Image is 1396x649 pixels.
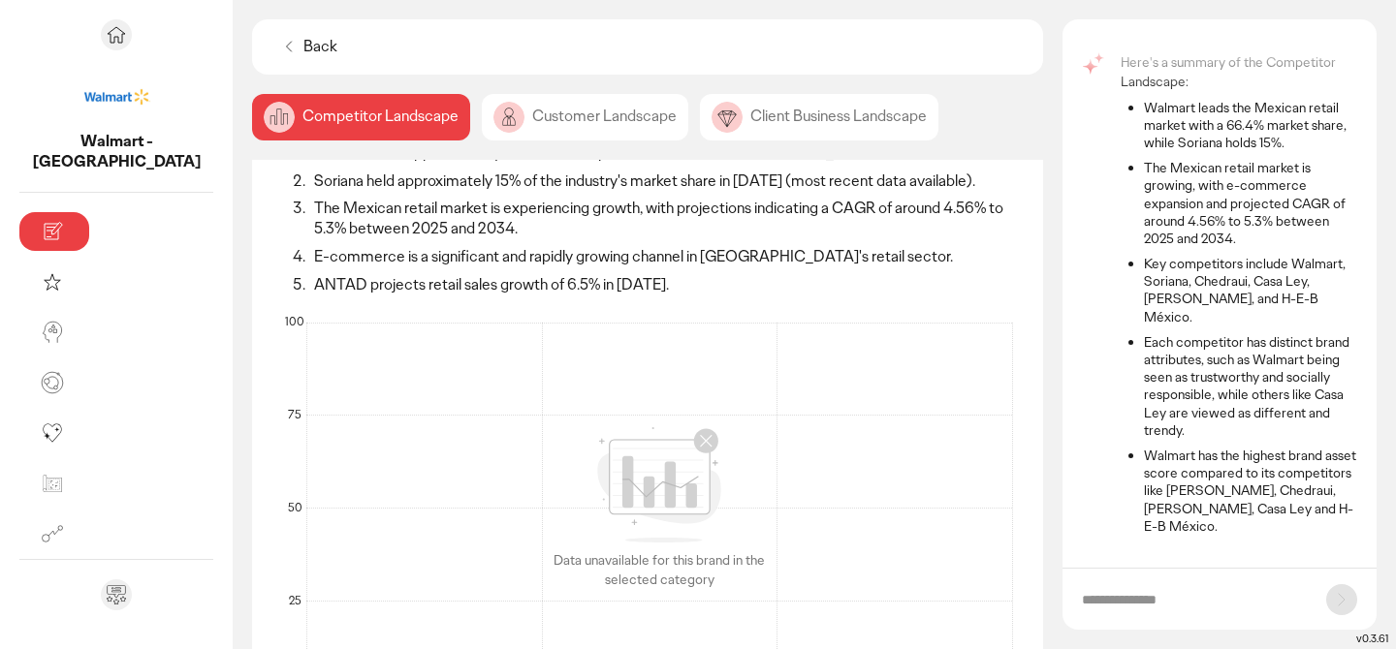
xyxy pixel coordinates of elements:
div: 75 [283,408,306,423]
div: Client Business Landscape [700,94,938,140]
div: Competitor Landscape [252,94,470,140]
p: Back [303,37,337,57]
div: Data unavailable for this brand in the selected category [554,550,765,589]
img: project avatar [81,62,151,132]
img: image [712,102,743,133]
li: Soriana held approximately 15% of the industry's market share in [DATE] (most recent data availab... [308,171,1012,192]
li: E-commerce is a significant and rapidly growing channel in [GEOGRAPHIC_DATA]'s retail sector. [308,247,1012,267]
li: ANTAD projects retail sales growth of 6.5% in [DATE]. [308,275,1012,295]
div: 100 [283,315,306,330]
div: Customer Landscape [482,94,688,140]
img: image [264,102,295,133]
p: Walmart - Mexico [19,132,213,172]
p: Here's a summary of the Competitor Landscape: [1121,52,1357,91]
img: image [493,102,524,133]
div: 50 [283,501,306,516]
img: image [597,427,721,542]
div: Send feedback [101,579,132,610]
li: Each competitor has distinct brand attributes, such as Walmart being seen as trustworthy and soci... [1144,333,1357,439]
li: The Mexican retail market is experiencing growth, with projections indicating a CAGR of around 4.... [308,199,1012,239]
li: Walmart leads the Mexican retail market with a 66.4% market share, while Soriana holds 15%. [1144,99,1357,152]
li: Walmart has the highest brand asset score compared to its competitors like [PERSON_NAME], Chedrau... [1144,447,1357,535]
li: The Mexican retail market is growing, with e-commerce expansion and projected CAGR of around 4.56... [1144,159,1357,247]
li: Key competitors include Walmart, Soriana, Chedraui, Casa Ley, [PERSON_NAME], and H-E-B México. [1144,255,1357,325]
div: 25 [283,594,306,609]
